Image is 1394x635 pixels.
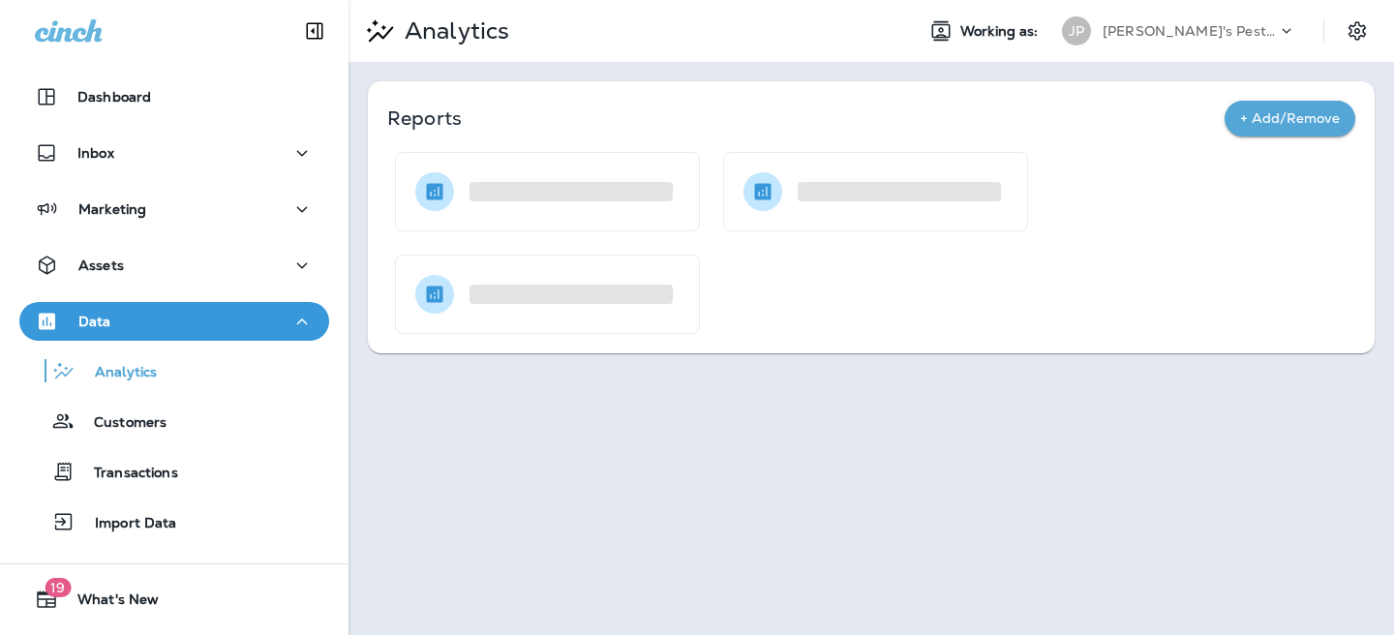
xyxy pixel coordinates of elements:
span: What's New [58,591,159,615]
button: Assets [19,246,329,285]
button: Collapse Sidebar [288,12,342,50]
p: Import Data [76,515,177,533]
p: [PERSON_NAME]'s Pest Control - [GEOGRAPHIC_DATA] [1103,23,1277,39]
button: Settings [1340,14,1375,48]
span: 19 [45,578,71,597]
p: Analytics [397,16,509,45]
button: 19What's New [19,580,329,619]
button: Marketing [19,190,329,228]
button: Import Data [19,501,329,542]
button: Dashboard [19,77,329,116]
p: Data [78,314,111,329]
button: Customers [19,401,329,441]
button: + Add/Remove [1225,101,1355,136]
p: Customers [75,414,167,433]
div: JP [1062,16,1091,45]
p: Analytics [76,364,157,382]
button: Inbox [19,134,329,172]
button: Analytics [19,350,329,391]
p: Transactions [75,465,178,483]
p: Reports [387,105,1225,132]
p: Inbox [77,145,114,161]
button: Data [19,302,329,341]
button: Transactions [19,451,329,492]
p: Dashboard [77,89,151,105]
p: Marketing [78,201,146,217]
p: Assets [78,257,124,273]
span: Working as: [960,23,1043,40]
